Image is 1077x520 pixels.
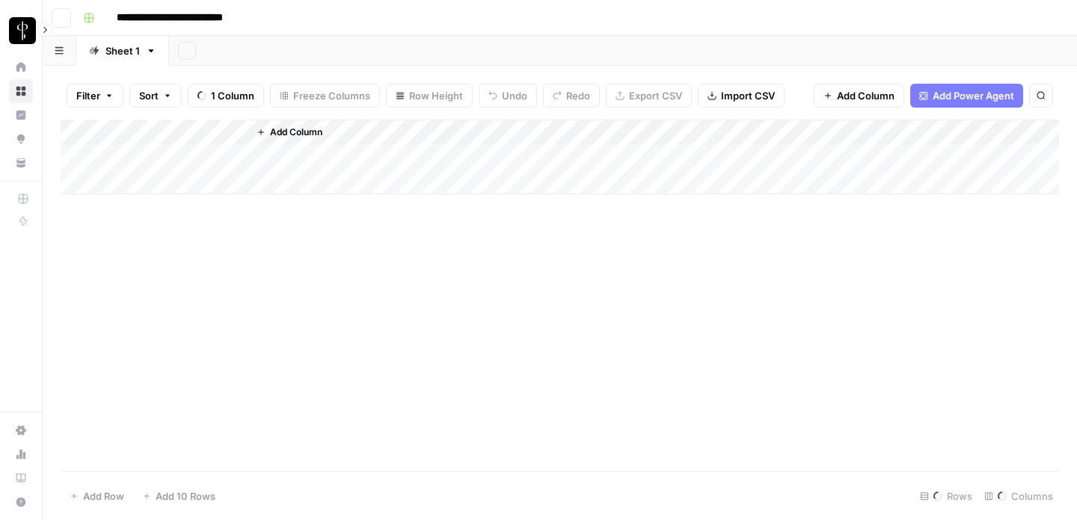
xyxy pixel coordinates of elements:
[698,84,785,108] button: Import CSV
[629,88,682,103] span: Export CSV
[814,84,904,108] button: Add Column
[270,126,322,139] span: Add Column
[9,17,36,44] img: LP Production Workloads Logo
[721,88,775,103] span: Import CSV
[910,84,1023,108] button: Add Power Agent
[479,84,537,108] button: Undo
[270,84,380,108] button: Freeze Columns
[188,84,264,108] button: 1 Column
[837,88,895,103] span: Add Column
[543,84,600,108] button: Redo
[9,151,33,175] a: Your Data
[386,84,473,108] button: Row Height
[502,88,527,103] span: Undo
[139,88,159,103] span: Sort
[9,103,33,127] a: Insights
[67,84,123,108] button: Filter
[9,466,33,490] a: Learning Hub
[9,55,33,79] a: Home
[978,484,1059,508] div: Columns
[293,88,370,103] span: Freeze Columns
[61,484,133,508] button: Add Row
[9,127,33,151] a: Opportunities
[933,88,1014,103] span: Add Power Agent
[914,484,978,508] div: Rows
[76,88,100,103] span: Filter
[566,88,590,103] span: Redo
[251,123,328,142] button: Add Column
[9,418,33,442] a: Settings
[9,12,33,49] button: Workspace: LP Production Workloads
[9,442,33,466] a: Usage
[606,84,692,108] button: Export CSV
[211,88,254,103] span: 1 Column
[9,490,33,514] button: Help + Support
[129,84,182,108] button: Sort
[133,484,224,508] button: Add 10 Rows
[76,36,169,66] a: Sheet 1
[9,79,33,103] a: Browse
[156,489,215,504] span: Add 10 Rows
[83,489,124,504] span: Add Row
[409,88,463,103] span: Row Height
[105,43,140,58] div: Sheet 1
